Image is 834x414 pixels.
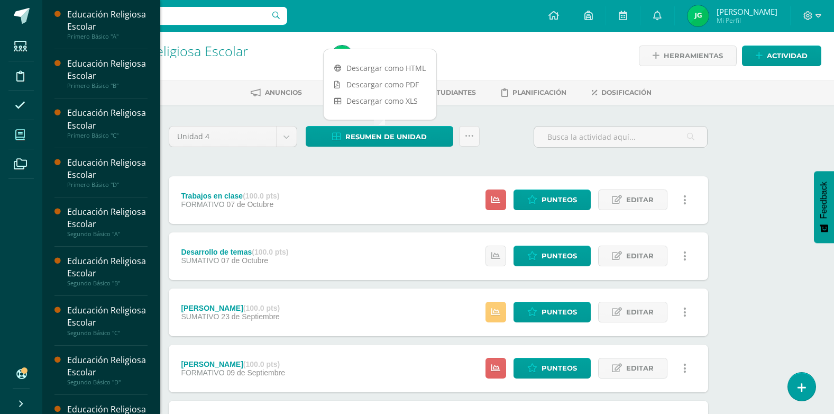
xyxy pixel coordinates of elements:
[243,360,280,368] strong: (100.0 pts)
[83,58,319,68] div: Tercero Básico 'A'
[501,84,566,101] a: Planificación
[345,127,427,147] span: Resumen de unidad
[767,46,808,66] span: Actividad
[542,246,577,266] span: Punteos
[592,84,652,101] a: Dosificación
[626,246,654,266] span: Editar
[83,43,319,58] h1: Educación Religiosa Escolar
[514,190,591,210] a: Punteos
[324,76,436,93] a: Descargar como PDF
[67,8,148,40] a: Educación Religiosa EscolarPrimero Básico "A"
[251,84,302,101] a: Anuncios
[243,304,280,312] strong: (100.0 pts)
[67,255,148,280] div: Educación Religiosa Escolar
[67,304,148,336] a: Educación Religiosa EscolarSegundo Básico "C"
[181,192,279,200] div: Trabajos en clase
[514,302,591,322] a: Punteos
[626,358,654,378] span: Editar
[819,182,829,219] span: Feedback
[67,354,148,379] div: Educación Religiosa Escolar
[542,190,577,210] span: Punteos
[67,82,148,89] div: Primero Básico "B"
[67,107,148,131] div: Educación Religiosa Escolar
[688,5,709,26] img: c5e6a7729ce0d31aadaf9fc218af694a.png
[221,312,280,321] span: 23 de Septiembre
[67,255,148,287] a: Educación Religiosa EscolarSegundo Básico "B"
[601,88,652,96] span: Dosificación
[177,127,269,147] span: Unidad 4
[67,58,148,89] a: Educación Religiosa EscolarPrimero Básico "B"
[67,304,148,329] div: Educación Religiosa Escolar
[181,368,224,377] span: FORMATIVO
[83,42,248,60] a: Educación Religiosa Escolar
[181,200,224,209] span: FORMATIVO
[169,127,297,147] a: Unidad 4
[67,58,148,82] div: Educación Religiosa Escolar
[67,181,148,188] div: Primero Básico "D"
[67,379,148,386] div: Segundo Básico "D"
[67,230,148,238] div: Segundo Básico "A"
[243,192,279,200] strong: (100.0 pts)
[67,157,148,188] a: Educación Religiosa EscolarPrimero Básico "D"
[181,312,219,321] span: SUMATIVO
[542,302,577,322] span: Punteos
[332,46,353,67] img: c5e6a7729ce0d31aadaf9fc218af694a.png
[67,8,148,33] div: Educación Religiosa Escolar
[181,256,219,265] span: SUMATIVO
[67,206,148,238] a: Educación Religiosa EscolarSegundo Básico "A"
[265,88,302,96] span: Anuncios
[67,33,148,40] div: Primero Básico "A"
[534,127,707,147] input: Busca la actividad aquí...
[67,157,148,181] div: Educación Religiosa Escolar
[514,358,591,379] a: Punteos
[181,304,280,312] div: [PERSON_NAME]
[626,190,654,210] span: Editar
[428,88,476,96] span: Estudiantes
[181,360,285,368] div: [PERSON_NAME]
[814,171,834,243] button: Feedback - Mostrar encuesta
[226,200,273,209] span: 07 de Octubre
[67,107,148,139] a: Educación Religiosa EscolarPrimero Básico "C"
[742,46,821,66] a: Actividad
[639,46,737,66] a: Herramientas
[664,46,723,66] span: Herramientas
[717,6,777,17] span: [PERSON_NAME]
[542,358,577,378] span: Punteos
[67,280,148,287] div: Segundo Básico "B"
[324,93,436,109] a: Descargar como XLS
[413,84,476,101] a: Estudiantes
[717,16,777,25] span: Mi Perfil
[67,206,148,230] div: Educación Religiosa Escolar
[324,60,436,76] a: Descargar como HTML
[512,88,566,96] span: Planificación
[514,246,591,266] a: Punteos
[306,126,453,147] a: Resumen de unidad
[181,248,288,256] div: Desarrollo de temas
[252,248,288,256] strong: (100.0 pts)
[67,329,148,337] div: Segundo Básico "C"
[221,256,268,265] span: 07 de Octubre
[67,132,148,139] div: Primero Básico "C"
[226,368,285,377] span: 09 de Septiembre
[49,7,287,25] input: Busca un usuario...
[626,302,654,322] span: Editar
[67,354,148,386] a: Educación Religiosa EscolarSegundo Básico "D"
